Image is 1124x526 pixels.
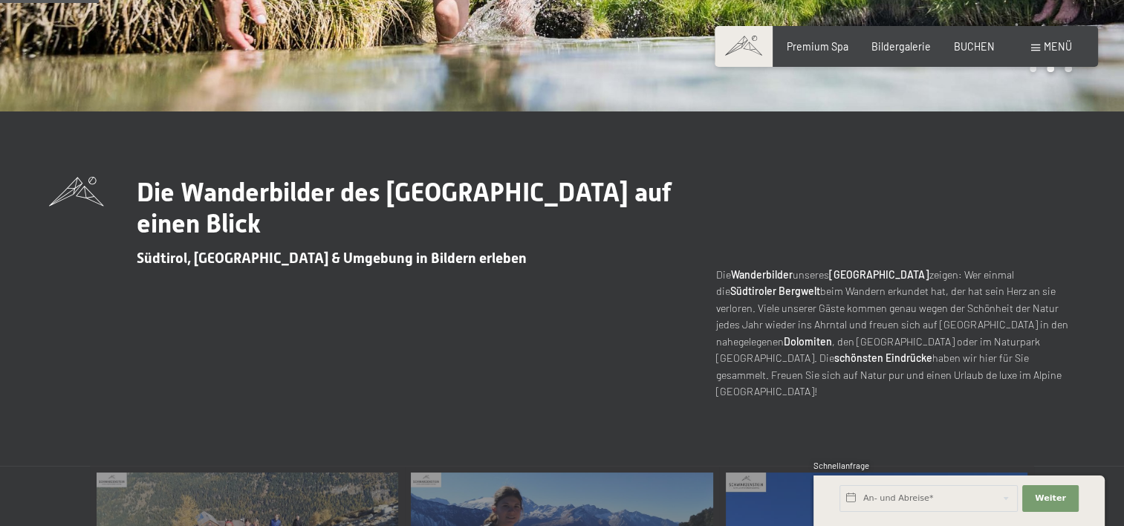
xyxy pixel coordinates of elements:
span: Weiter [1035,493,1066,504]
strong: Dolomiten [784,335,832,348]
strong: Südtiroler Bergwelt [730,285,820,297]
strong: Wanderbilder [731,268,793,281]
span: Südtirol, [GEOGRAPHIC_DATA] & Umgebung in Bildern erleben [137,250,527,267]
a: Bildergalerie [871,40,931,53]
div: Carousel Page 1 [1030,65,1037,73]
p: Die unseres zeigen: Wer einmal die beim Wandern erkundet hat, der hat sein Herz an sie verloren. ... [716,267,1075,400]
strong: schönsten Eindrücke [834,351,932,364]
strong: [GEOGRAPHIC_DATA] [829,268,929,281]
div: Carousel Pagination [1024,65,1072,73]
span: Die Wanderbilder des [GEOGRAPHIC_DATA] auf einen Blick [137,177,671,238]
a: Premium Spa [787,40,848,53]
a: BUCHEN [954,40,995,53]
div: Carousel Page 2 (Current Slide) [1047,65,1054,73]
span: Schnellanfrage [813,461,869,470]
div: Carousel Page 3 [1065,65,1072,73]
button: Weiter [1022,485,1079,512]
span: Menü [1044,40,1072,53]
